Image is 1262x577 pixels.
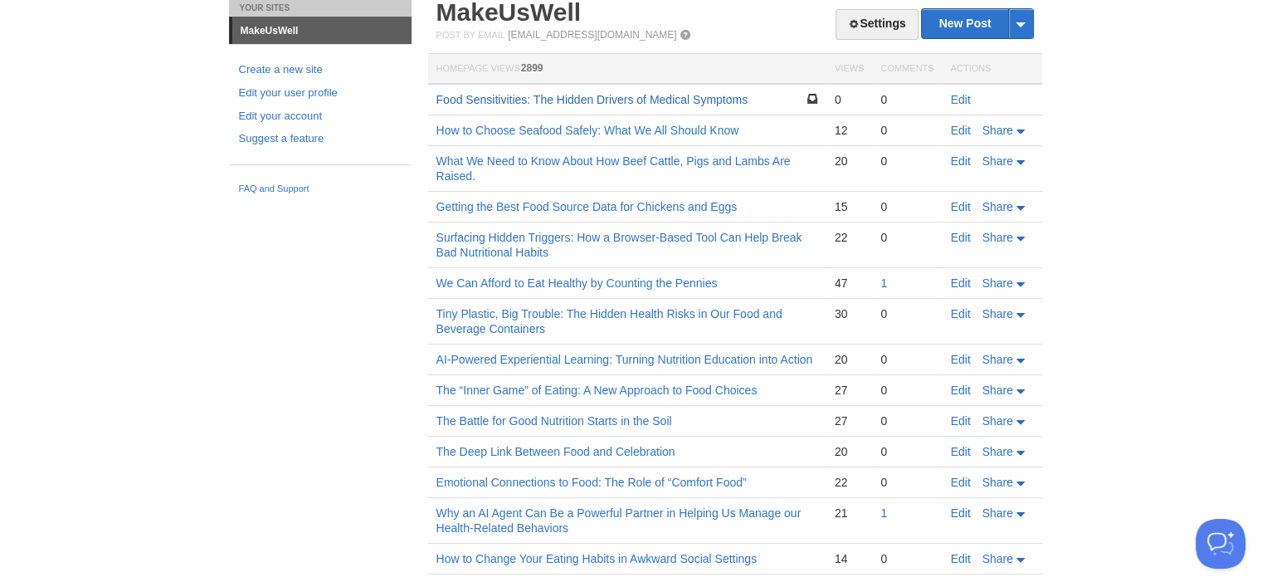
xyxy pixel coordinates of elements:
[880,92,933,107] div: 0
[239,85,402,102] a: Edit your user profile
[951,93,971,106] a: Edit
[951,353,971,366] a: Edit
[982,353,1013,366] span: Share
[835,551,864,566] div: 14
[880,413,933,428] div: 0
[872,54,942,85] th: Comments
[436,476,747,489] a: Emotional Connections to Food: The Role of “Comfort Food”
[835,154,864,169] div: 20
[835,123,864,138] div: 12
[436,93,748,106] a: Food Sensitivities: The Hidden Drivers of Medical Symptoms
[835,199,864,214] div: 15
[835,352,864,367] div: 20
[951,231,971,244] a: Edit
[436,276,718,290] a: We Can Afford to Eat Healthy by Counting the Pennies
[951,307,971,320] a: Edit
[943,54,1042,85] th: Actions
[436,231,802,259] a: Surfacing Hidden Triggers: How a Browser-Based Tool Can Help Break Bad Nutritional Habits
[951,124,971,137] a: Edit
[982,200,1013,213] span: Share
[880,551,933,566] div: 0
[880,475,933,490] div: 0
[982,231,1013,244] span: Share
[951,506,971,520] a: Edit
[436,30,505,40] span: Post by Email
[982,124,1013,137] span: Share
[880,383,933,398] div: 0
[982,384,1013,397] span: Share
[508,29,676,41] a: [EMAIL_ADDRESS][DOMAIN_NAME]
[880,444,933,459] div: 0
[436,414,672,428] a: The Battle for Good Nutrition Starts in the Soil
[239,108,402,125] a: Edit your account
[880,352,933,367] div: 0
[521,62,543,74] span: 2899
[835,230,864,245] div: 22
[880,230,933,245] div: 0
[951,445,971,458] a: Edit
[436,307,782,335] a: Tiny Plastic, Big Trouble: The Hidden Health Risks in Our Food and Beverage Containers
[835,92,864,107] div: 0
[835,276,864,291] div: 47
[436,445,675,458] a: The Deep Link Between Food and Celebration
[436,552,758,565] a: How to Change Your Eating Habits in Awkward Social Settings
[436,384,758,397] a: The “Inner Game” of Eating: A New Approach to Food Choices
[880,199,933,214] div: 0
[951,154,971,168] a: Edit
[951,414,971,428] a: Edit
[239,130,402,148] a: Suggest a feature
[951,384,971,397] a: Edit
[436,506,802,535] a: Why an AI Agent Can Be a Powerful Partner in Helping Us Manage our Health-Related Behaviors
[835,306,864,321] div: 30
[880,154,933,169] div: 0
[982,506,1013,520] span: Share
[836,9,918,40] a: Settings
[239,61,402,79] a: Create a new site
[982,476,1013,489] span: Share
[826,54,872,85] th: Views
[982,276,1013,290] span: Share
[982,307,1013,320] span: Share
[436,124,739,137] a: How to Choose Seafood Safely: What We All Should Know
[951,200,971,213] a: Edit
[880,306,933,321] div: 0
[982,552,1013,565] span: Share
[982,154,1013,168] span: Share
[951,552,971,565] a: Edit
[880,123,933,138] div: 0
[835,413,864,428] div: 27
[436,353,813,366] a: AI-Powered Experiential Learning: Turning Nutrition Education into Action
[880,506,887,520] a: 1
[951,476,971,489] a: Edit
[232,17,412,44] a: MakeUsWell
[835,506,864,521] div: 21
[428,54,826,85] th: Homepage Views
[1196,519,1245,569] iframe: Help Scout Beacon - Open
[835,383,864,398] div: 27
[239,182,402,197] a: FAQ and Support
[982,414,1013,428] span: Share
[922,9,1032,38] a: New Post
[436,200,738,213] a: Getting the Best Food Source Data for Chickens and Eggs
[982,445,1013,458] span: Share
[835,475,864,490] div: 22
[880,276,887,290] a: 1
[835,444,864,459] div: 20
[951,276,971,290] a: Edit
[436,154,791,183] a: What We Need to Know About How Beef Cattle, Pigs and Lambs Are Raised.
